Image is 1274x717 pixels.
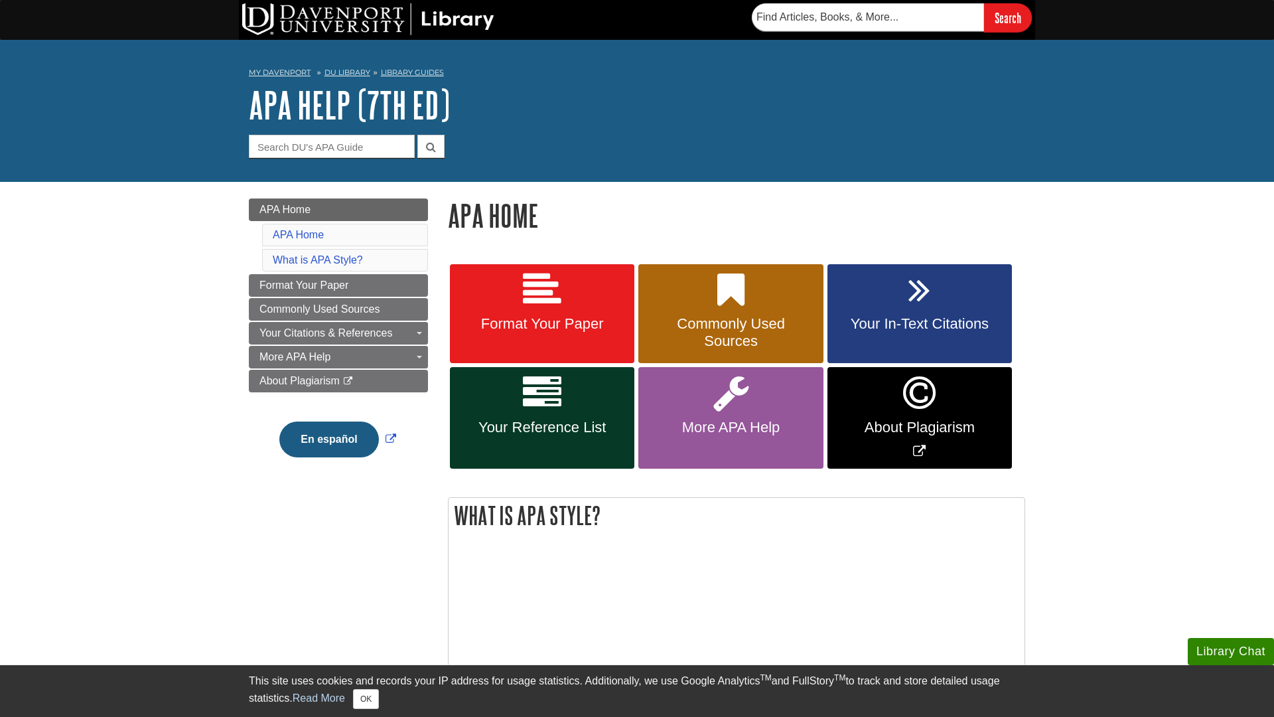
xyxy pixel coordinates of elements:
[827,264,1012,364] a: Your In-Text Citations
[448,199,1025,232] h1: APA Home
[259,279,348,291] span: Format Your Paper
[638,264,823,364] a: Commonly Used Sources
[276,434,399,445] a: Link opens in new window
[834,673,845,682] sup: TM
[752,3,984,31] input: Find Articles, Books, & More...
[450,367,634,469] a: Your Reference List
[460,315,624,333] span: Format Your Paper
[249,67,311,78] a: My Davenport
[293,692,345,704] a: Read More
[249,64,1025,85] nav: breadcrumb
[259,327,392,339] span: Your Citations & References
[1188,638,1274,665] button: Library Chat
[450,264,634,364] a: Format Your Paper
[648,315,813,350] span: Commonly Used Sources
[249,370,428,392] a: About Plagiarism
[827,367,1012,469] a: Link opens in new window
[324,68,370,77] a: DU Library
[249,298,428,321] a: Commonly Used Sources
[249,673,1025,709] div: This site uses cookies and records your IP address for usage statistics. Additionally, we use Goo...
[249,135,415,158] input: Search DU's APA Guide
[449,498,1025,533] h2: What is APA Style?
[259,375,340,386] span: About Plagiarism
[353,689,379,709] button: Close
[837,419,1002,436] span: About Plagiarism
[752,3,1032,32] form: Searches DU Library's articles, books, and more
[242,3,494,35] img: DU Library
[638,367,823,469] a: More APA Help
[837,315,1002,333] span: Your In-Text Citations
[249,84,450,125] a: APA Help (7th Ed)
[279,422,378,457] button: En español
[381,68,444,77] a: Library Guides
[249,346,428,368] a: More APA Help
[249,274,428,297] a: Format Your Paper
[259,204,311,215] span: APA Home
[249,322,428,345] a: Your Citations & References
[648,419,813,436] span: More APA Help
[460,419,624,436] span: Your Reference List
[259,303,380,315] span: Commonly Used Sources
[259,351,330,362] span: More APA Help
[249,199,428,480] div: Guide Page Menu
[342,377,354,386] i: This link opens in a new window
[249,199,428,221] a: APA Home
[760,673,771,682] sup: TM
[273,254,363,266] a: What is APA Style?
[273,229,324,240] a: APA Home
[984,3,1032,32] input: Search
